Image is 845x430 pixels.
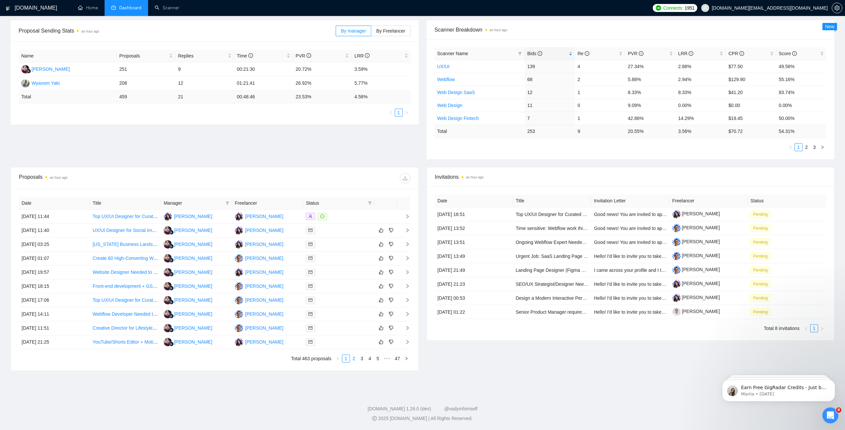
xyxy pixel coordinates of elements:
img: gigradar-bm.png [169,314,174,318]
button: dislike [387,268,395,276]
a: IZ[PERSON_NAME] [235,255,283,261]
button: like [377,296,385,304]
img: c1TvrDEnT2cRyVJWuaGrBp4vblnH3gAhIHj-0WWF6XgB1-1I-LIFv2h85ylRMVt1qP [672,294,681,302]
a: [PERSON_NAME] [672,309,720,314]
span: like [379,269,383,275]
li: Next Page [818,143,826,151]
span: New [825,24,834,29]
span: filter [368,201,372,205]
a: Design a Modern Interactive Personal Brand Website [516,295,625,301]
span: info-circle [739,51,744,56]
span: Connects: [663,4,683,12]
div: [PERSON_NAME] [174,241,212,248]
a: Pending [750,295,773,300]
a: Pending [750,309,773,314]
img: RH [164,268,172,276]
span: Pending [750,294,770,302]
div: [PERSON_NAME] [174,255,212,262]
span: Dashboard [119,5,141,11]
img: RH [164,282,172,290]
span: Re [578,51,590,56]
a: 47 [393,355,402,362]
button: like [377,268,385,276]
a: searchScanner [155,5,179,11]
span: like [379,228,383,233]
div: [PERSON_NAME] [245,282,283,290]
a: 5 [374,355,381,362]
a: [PERSON_NAME] [672,267,720,272]
span: info-circle [306,53,311,58]
span: 1951 [685,4,695,12]
a: UX/UI [437,64,450,69]
img: IZ [235,254,243,263]
span: right [820,145,824,149]
a: Top UX/UI Designer for Curated Web Directory MVP (Desktop & Mobile) [93,214,241,219]
div: [PERSON_NAME] [174,227,212,234]
div: Wyanom Yaki [32,79,60,87]
span: Pending [750,239,770,246]
a: Landing Page Designer (Figma + Webflow) [516,268,605,273]
a: [PERSON_NAME] [672,225,720,230]
img: gigradar-bm.png [169,286,174,290]
span: mail [308,340,312,344]
a: 1 [795,144,802,151]
td: 12 [525,86,575,99]
span: Proposals [119,52,168,59]
a: [PERSON_NAME] [672,211,720,216]
a: Web Design Fintech [437,116,479,121]
a: R[PERSON_NAME] [164,213,212,219]
a: IZ[PERSON_NAME] [235,283,283,288]
span: dashboard [111,5,116,10]
div: message notification from Mariia, 1w ago. Earn Free GigRadar Credits - Just by Sharing Your Story... [10,14,123,36]
img: R [235,226,243,235]
span: filter [224,198,231,208]
span: dislike [389,325,393,331]
a: 1 [342,355,350,362]
img: gigradar-bm.png [169,258,174,263]
a: RH[PERSON_NAME] [164,311,212,316]
button: dislike [387,324,395,332]
span: Scanner Name [437,51,468,56]
a: WYWyanom Yaki [21,80,60,85]
div: [PERSON_NAME] [245,310,283,318]
td: 68 [525,73,575,86]
a: Pending [750,211,773,217]
button: setting [832,3,842,13]
a: [PERSON_NAME] [672,295,720,300]
a: RH[PERSON_NAME] [164,227,212,233]
button: like [377,254,385,262]
span: Pending [750,211,770,218]
a: 2 [803,144,810,151]
span: Pending [750,225,770,232]
div: [PERSON_NAME] [174,282,212,290]
div: [PERSON_NAME] [245,255,283,262]
td: 5.77% [352,76,410,90]
span: Pending [750,267,770,274]
div: [PERSON_NAME] [174,338,212,346]
button: like [377,226,385,234]
button: like [377,282,385,290]
a: 1 [810,325,818,332]
div: [PERSON_NAME] [245,296,283,304]
li: 2 [350,355,358,363]
img: gigradar-bm.png [169,272,174,276]
img: c1q_ILbuvyM8h4-itf9xl5aQVAStkKNj_sOBvCYAdtd3aF_CWrbCYa5uop-BleXgh3 [672,308,681,316]
span: mail [308,256,312,260]
a: Front-end development + GSAP animations for a Creative Director website (Webflow or Framer) [93,283,290,289]
span: like [379,297,383,303]
td: 55.16% [776,73,827,86]
span: mail [308,228,312,232]
td: 01:21:41 [234,76,293,90]
span: info-circle [585,51,589,56]
span: CPR [728,51,744,56]
img: gigradar-bm.png [169,328,174,332]
td: $41.20 [726,86,776,99]
span: PVR [628,51,643,56]
p: Earn Free GigRadar Credits - Just by Sharing Your Story! 💬 Want more credits for sending proposal... [29,19,115,26]
img: gigradar-bm.png [169,342,174,346]
button: like [377,310,385,318]
th: Replies [175,50,234,62]
a: R[PERSON_NAME] [235,269,283,274]
a: @vadymhimself [444,406,477,411]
